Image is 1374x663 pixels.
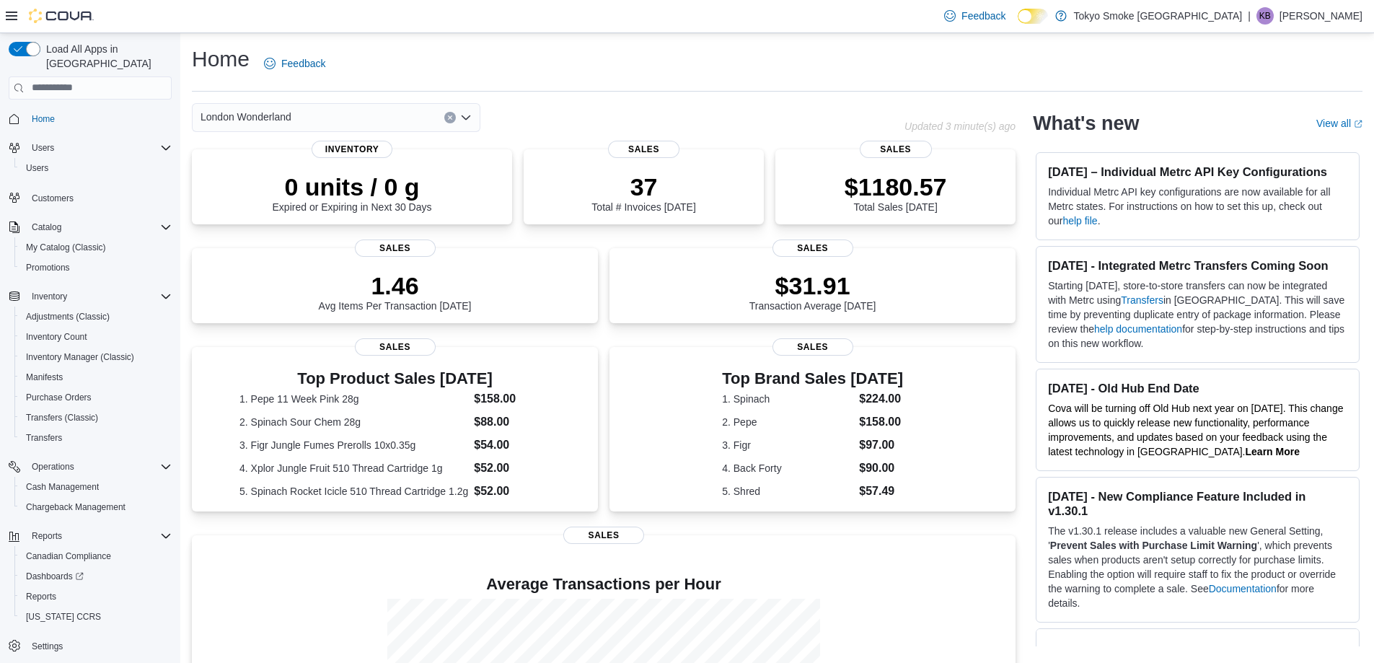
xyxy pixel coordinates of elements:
[563,527,644,544] span: Sales
[1033,112,1139,135] h2: What's new
[20,548,117,565] a: Canadian Compliance
[591,172,695,201] p: 37
[1050,540,1257,551] strong: Prevent Sales with Purchase Limit Warning
[14,387,177,408] button: Purchase Orders
[961,9,1005,23] span: Feedback
[26,611,101,623] span: [US_STATE] CCRS
[474,413,550,431] dd: $88.00
[938,1,1011,30] a: Feedback
[444,112,456,123] button: Clear input
[20,429,68,447] a: Transfers
[14,587,177,607] button: Reports
[20,548,172,565] span: Canadian Compliance
[26,139,172,157] span: Users
[239,370,550,387] h3: Top Product Sales [DATE]
[1048,381,1347,395] h3: [DATE] - Old Hub End Date
[20,409,104,426] a: Transfers (Classic)
[1018,24,1018,25] span: Dark Mode
[32,641,63,652] span: Settings
[26,591,56,602] span: Reports
[355,240,436,257] span: Sales
[20,389,172,406] span: Purchase Orders
[859,483,903,500] dd: $57.49
[26,242,106,253] span: My Catalog (Classic)
[20,608,107,625] a: [US_STATE] CCRS
[3,457,177,477] button: Operations
[26,571,84,582] span: Dashboards
[14,347,177,367] button: Inventory Manager (Classic)
[859,413,903,431] dd: $158.00
[273,172,432,213] div: Expired or Expiring in Next 30 Days
[201,108,291,126] span: London Wonderland
[904,120,1016,132] p: Updated 3 minute(s) ago
[20,478,172,496] span: Cash Management
[20,239,172,256] span: My Catalog (Classic)
[20,348,172,366] span: Inventory Manager (Classic)
[26,190,79,207] a: Customers
[14,307,177,327] button: Adjustments (Classic)
[591,172,695,213] div: Total # Invoices [DATE]
[20,369,172,386] span: Manifests
[26,162,48,174] span: Users
[14,327,177,347] button: Inventory Count
[749,271,876,300] p: $31.91
[20,259,76,276] a: Promotions
[20,499,131,516] a: Chargeback Management
[845,172,947,201] p: $1180.57
[319,271,472,300] p: 1.46
[474,460,550,477] dd: $52.00
[722,484,853,499] dt: 5. Shred
[239,484,468,499] dt: 5. Spinach Rocket Icicle 510 Thread Cartridge 1.2g
[749,271,876,312] div: Transaction Average [DATE]
[20,159,54,177] a: Users
[26,458,172,475] span: Operations
[1248,7,1251,25] p: |
[1121,294,1163,306] a: Transfers
[20,328,93,346] a: Inventory Count
[20,389,97,406] a: Purchase Orders
[26,219,67,236] button: Catalog
[26,527,68,545] button: Reports
[474,436,550,454] dd: $54.00
[1354,120,1362,128] svg: External link
[26,288,172,305] span: Inventory
[14,408,177,428] button: Transfers (Classic)
[26,392,92,403] span: Purchase Orders
[722,461,853,475] dt: 4. Back Forty
[258,49,331,78] a: Feedback
[26,139,60,157] button: Users
[20,588,62,605] a: Reports
[3,636,177,657] button: Settings
[1048,258,1347,273] h3: [DATE] - Integrated Metrc Transfers Coming Soon
[1048,185,1347,228] p: Individual Metrc API key configurations are now available for all Metrc states. For instructions ...
[239,438,468,452] dt: 3. Figr Jungle Fumes Prerolls 10x0.35g
[26,110,172,128] span: Home
[20,608,172,625] span: Washington CCRS
[14,237,177,258] button: My Catalog (Classic)
[1048,403,1343,457] span: Cova will be turning off Old Hub next year on [DATE]. This change allows us to quickly release ne...
[14,258,177,278] button: Promotions
[20,409,172,426] span: Transfers (Classic)
[460,112,472,123] button: Open list of options
[20,239,112,256] a: My Catalog (Classic)
[26,288,73,305] button: Inventory
[3,217,177,237] button: Catalog
[32,530,62,542] span: Reports
[722,415,853,429] dt: 2. Pepe
[722,438,853,452] dt: 3. Figr
[1316,118,1362,129] a: View allExternal link
[845,172,947,213] div: Total Sales [DATE]
[20,259,172,276] span: Promotions
[14,607,177,627] button: [US_STATE] CCRS
[1048,278,1347,351] p: Starting [DATE], store-to-store transfers can now be integrated with Metrc using in [GEOGRAPHIC_D...
[20,478,105,496] a: Cash Management
[1074,7,1243,25] p: Tokyo Smoke [GEOGRAPHIC_DATA]
[20,308,115,325] a: Adjustments (Classic)
[14,566,177,587] a: Dashboards
[14,477,177,497] button: Cash Management
[32,461,74,473] span: Operations
[14,428,177,448] button: Transfers
[26,501,125,513] span: Chargeback Management
[20,369,69,386] a: Manifests
[20,568,89,585] a: Dashboards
